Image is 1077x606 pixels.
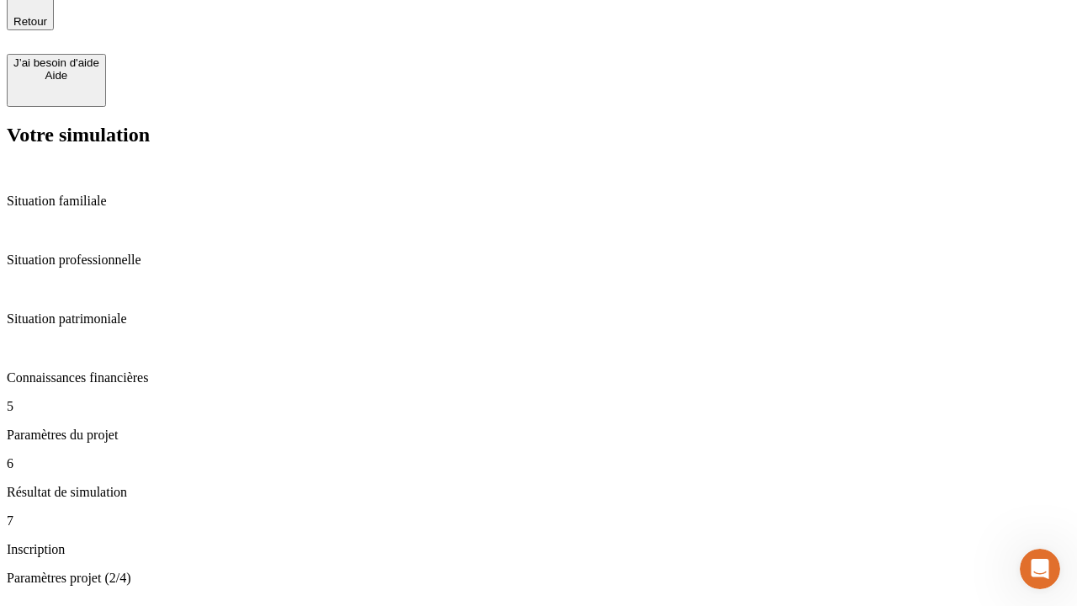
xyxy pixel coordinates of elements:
[7,428,1070,443] p: Paramètres du projet
[7,124,1070,146] h2: Votre simulation
[7,513,1070,529] p: 7
[1020,549,1060,589] iframe: Intercom live chat
[7,370,1070,385] p: Connaissances financières
[7,311,1070,327] p: Situation patrimoniale
[7,542,1070,557] p: Inscription
[7,252,1070,268] p: Situation professionnelle
[7,194,1070,209] p: Situation familiale
[7,485,1070,500] p: Résultat de simulation
[7,399,1070,414] p: 5
[13,15,47,28] span: Retour
[7,54,106,107] button: J’ai besoin d'aideAide
[13,56,99,69] div: J’ai besoin d'aide
[7,571,1070,586] p: Paramètres projet (2/4)
[13,69,99,82] div: Aide
[7,456,1070,471] p: 6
